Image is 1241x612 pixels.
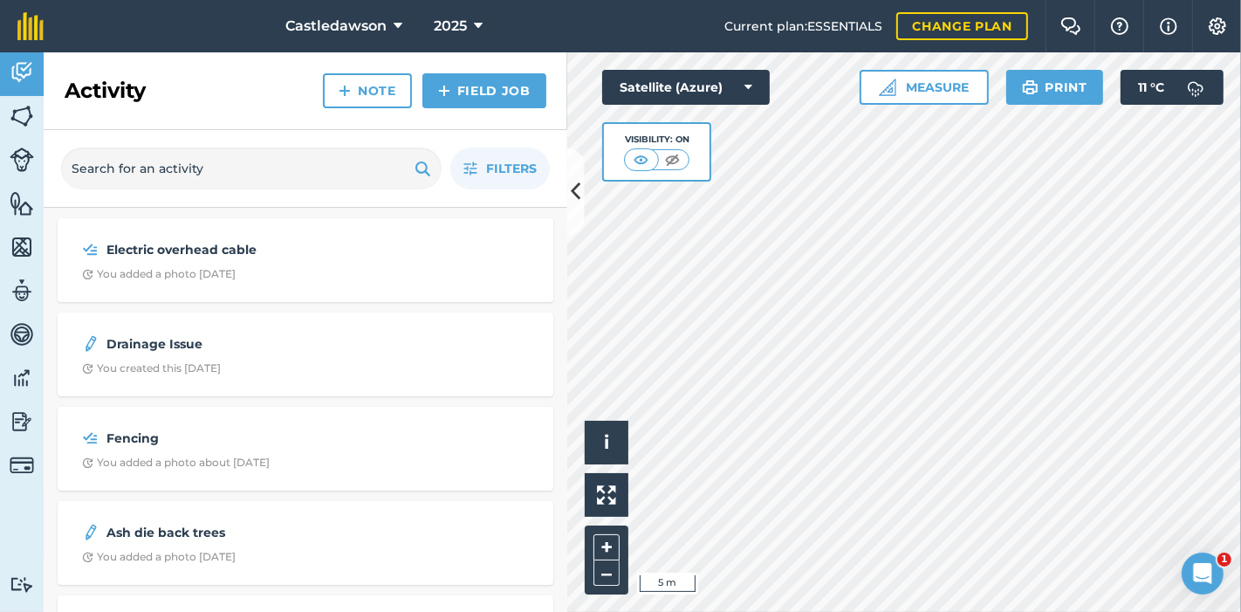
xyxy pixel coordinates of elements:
[630,151,652,168] img: svg+xml;base64,PHN2ZyB4bWxucz0iaHR0cDovL3d3dy53My5vcmcvMjAwMC9zdmciIHdpZHRoPSI1MCIgaGVpZ2h0PSI0MC...
[82,552,93,563] img: Clock with arrow pointing clockwise
[82,456,270,470] div: You added a photo about [DATE]
[585,421,628,464] button: i
[602,70,770,105] button: Satellite (Azure)
[1178,70,1213,105] img: svg+xml;base64,PD94bWwgdmVyc2lvbj0iMS4wIiBlbmNvZGluZz0idXRmLTgiPz4KPCEtLSBHZW5lcmF0b3I6IEFkb2JlIE...
[1182,553,1224,595] iframe: Intercom live chat
[593,560,620,586] button: –
[82,550,236,564] div: You added a photo [DATE]
[10,453,34,478] img: svg+xml;base64,PD94bWwgdmVyc2lvbj0iMS4wIiBlbmNvZGluZz0idXRmLTgiPz4KPCEtLSBHZW5lcmF0b3I6IEFkb2JlIE...
[415,158,431,179] img: svg+xml;base64,PHN2ZyB4bWxucz0iaHR0cDovL3d3dy53My5vcmcvMjAwMC9zdmciIHdpZHRoPSIxOSIgaGVpZ2h0PSIyNC...
[10,321,34,347] img: svg+xml;base64,PD94bWwgdmVyc2lvbj0iMS4wIiBlbmNvZGluZz0idXRmLTgiPz4KPCEtLSBHZW5lcmF0b3I6IEFkb2JlIE...
[896,12,1028,40] a: Change plan
[450,148,550,189] button: Filters
[1121,70,1224,105] button: 11 °C
[82,361,221,375] div: You created this [DATE]
[82,428,99,449] img: svg+xml;base64,PD94bWwgdmVyc2lvbj0iMS4wIiBlbmNvZGluZz0idXRmLTgiPz4KPCEtLSBHZW5lcmF0b3I6IEFkb2JlIE...
[10,59,34,86] img: svg+xml;base64,PD94bWwgdmVyc2lvbj0iMS4wIiBlbmNvZGluZz0idXRmLTgiPz4KPCEtLSBHZW5lcmF0b3I6IEFkb2JlIE...
[10,103,34,129] img: svg+xml;base64,PHN2ZyB4bWxucz0iaHR0cDovL3d3dy53My5vcmcvMjAwMC9zdmciIHdpZHRoPSI1NiIgaGVpZ2h0PSI2MC...
[1109,17,1130,35] img: A question mark icon
[61,148,442,189] input: Search for an activity
[10,278,34,304] img: svg+xml;base64,PD94bWwgdmVyc2lvbj0iMS4wIiBlbmNvZGluZz0idXRmLTgiPz4KPCEtLSBHZW5lcmF0b3I6IEFkb2JlIE...
[593,534,620,560] button: +
[624,133,690,147] div: Visibility: On
[106,334,383,354] strong: Drainage Issue
[106,240,383,259] strong: Electric overhead cable
[860,70,989,105] button: Measure
[68,323,543,386] a: Drainage IssueClock with arrow pointing clockwiseYou created this [DATE]
[879,79,896,96] img: Ruler icon
[1006,70,1104,105] button: Print
[486,159,537,178] span: Filters
[339,80,351,101] img: svg+xml;base64,PHN2ZyB4bWxucz0iaHR0cDovL3d3dy53My5vcmcvMjAwMC9zdmciIHdpZHRoPSIxNCIgaGVpZ2h0PSIyNC...
[434,16,467,37] span: 2025
[68,512,543,574] a: Ash die back treesClock with arrow pointing clockwiseYou added a photo [DATE]
[1138,70,1164,105] span: 11 ° C
[82,267,236,281] div: You added a photo [DATE]
[422,73,546,108] a: Field Job
[10,234,34,260] img: svg+xml;base64,PHN2ZyB4bWxucz0iaHR0cDovL3d3dy53My5vcmcvMjAwMC9zdmciIHdpZHRoPSI1NiIgaGVpZ2h0PSI2MC...
[65,77,146,105] h2: Activity
[604,431,609,453] span: i
[323,73,412,108] a: Note
[68,417,543,480] a: FencingClock with arrow pointing clockwiseYou added a photo about [DATE]
[10,365,34,391] img: svg+xml;base64,PD94bWwgdmVyc2lvbj0iMS4wIiBlbmNvZGluZz0idXRmLTgiPz4KPCEtLSBHZW5lcmF0b3I6IEFkb2JlIE...
[82,239,99,260] img: svg+xml;base64,PD94bWwgdmVyc2lvbj0iMS4wIiBlbmNvZGluZz0idXRmLTgiPz4KPCEtLSBHZW5lcmF0b3I6IEFkb2JlIE...
[82,522,99,543] img: svg+xml;base64,PD94bWwgdmVyc2lvbj0iMS4wIiBlbmNvZGluZz0idXRmLTgiPz4KPCEtLSBHZW5lcmF0b3I6IEFkb2JlIE...
[82,457,93,469] img: Clock with arrow pointing clockwise
[1022,77,1039,98] img: svg+xml;base64,PHN2ZyB4bWxucz0iaHR0cDovL3d3dy53My5vcmcvMjAwMC9zdmciIHdpZHRoPSIxOSIgaGVpZ2h0PSIyNC...
[724,17,882,36] span: Current plan : ESSENTIALS
[1060,17,1081,35] img: Two speech bubbles overlapping with the left bubble in the forefront
[82,363,93,375] img: Clock with arrow pointing clockwise
[438,80,450,101] img: svg+xml;base64,PHN2ZyB4bWxucz0iaHR0cDovL3d3dy53My5vcmcvMjAwMC9zdmciIHdpZHRoPSIxNCIgaGVpZ2h0PSIyNC...
[82,334,99,354] img: svg+xml;base64,PD94bWwgdmVyc2lvbj0iMS4wIiBlbmNvZGluZz0idXRmLTgiPz4KPCEtLSBHZW5lcmF0b3I6IEFkb2JlIE...
[662,151,683,168] img: svg+xml;base64,PHN2ZyB4bWxucz0iaHR0cDovL3d3dy53My5vcmcvMjAwMC9zdmciIHdpZHRoPSI1MCIgaGVpZ2h0PSI0MC...
[597,485,616,505] img: Four arrows, one pointing top left, one top right, one bottom right and the last bottom left
[285,16,387,37] span: Castledawson
[82,269,93,280] img: Clock with arrow pointing clockwise
[10,148,34,172] img: svg+xml;base64,PD94bWwgdmVyc2lvbj0iMS4wIiBlbmNvZGluZz0idXRmLTgiPz4KPCEtLSBHZW5lcmF0b3I6IEFkb2JlIE...
[106,429,383,448] strong: Fencing
[1207,17,1228,35] img: A cog icon
[10,576,34,593] img: svg+xml;base64,PD94bWwgdmVyc2lvbj0iMS4wIiBlbmNvZGluZz0idXRmLTgiPz4KPCEtLSBHZW5lcmF0b3I6IEFkb2JlIE...
[106,523,383,542] strong: Ash die back trees
[10,409,34,435] img: svg+xml;base64,PD94bWwgdmVyc2lvbj0iMS4wIiBlbmNvZGluZz0idXRmLTgiPz4KPCEtLSBHZW5lcmF0b3I6IEFkb2JlIE...
[68,229,543,292] a: Electric overhead cableClock with arrow pointing clockwiseYou added a photo [DATE]
[17,12,44,40] img: fieldmargin Logo
[1217,553,1231,567] span: 1
[1160,16,1177,37] img: svg+xml;base64,PHN2ZyB4bWxucz0iaHR0cDovL3d3dy53My5vcmcvMjAwMC9zdmciIHdpZHRoPSIxNyIgaGVpZ2h0PSIxNy...
[10,190,34,217] img: svg+xml;base64,PHN2ZyB4bWxucz0iaHR0cDovL3d3dy53My5vcmcvMjAwMC9zdmciIHdpZHRoPSI1NiIgaGVpZ2h0PSI2MC...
